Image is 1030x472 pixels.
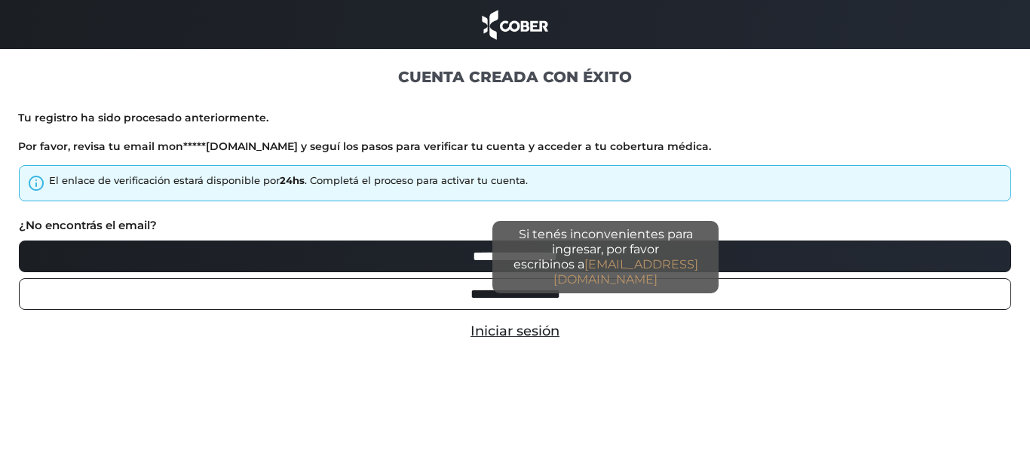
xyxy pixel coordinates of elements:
[553,257,698,287] a: [EMAIL_ADDRESS][DOMAIN_NAME]
[471,323,559,339] a: Iniciar sesión
[492,221,719,293] span: Si tenés inconvenientes para ingresar, por favor escribinos a
[18,111,1012,154] p: Tu registro ha sido procesado anteriormente. Por favor, revisa tu email mon*****[DOMAIN_NAME] y s...
[19,217,157,234] label: ¿No encontrás el email?
[49,173,528,188] div: El enlace de verificación estará disponible por . Completá el proceso para activar tu cuenta.
[280,174,305,186] strong: 24hs
[478,8,552,41] img: cober_marca.png
[18,67,1012,87] h1: CUENTA CREADA CON ÉXITO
